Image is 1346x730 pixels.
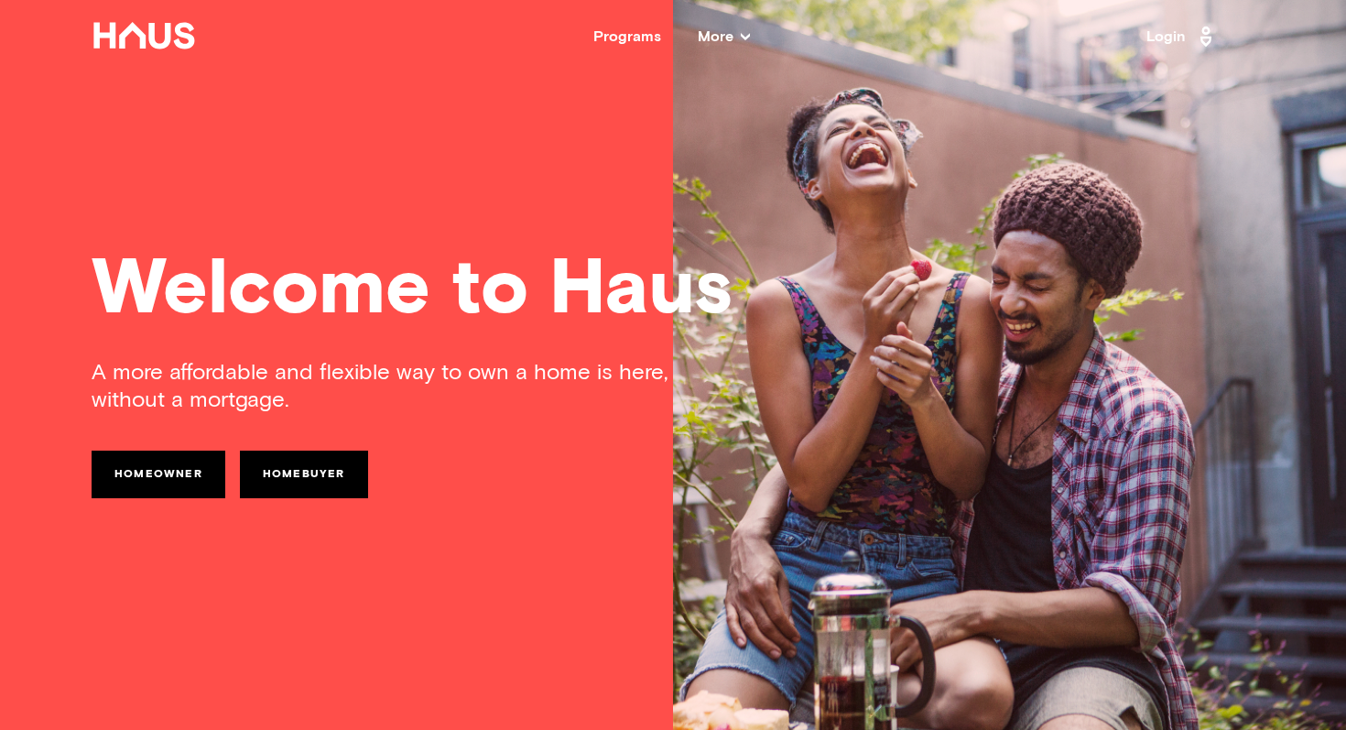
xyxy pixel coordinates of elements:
[1146,22,1218,51] a: Login
[240,451,368,498] a: Homebuyer
[92,359,673,414] div: A more affordable and flexible way to own a home is here, without a mortgage.
[92,451,225,498] a: Homeowner
[593,29,661,44] a: Programs
[698,29,750,44] span: More
[92,252,1254,330] div: Welcome to Haus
